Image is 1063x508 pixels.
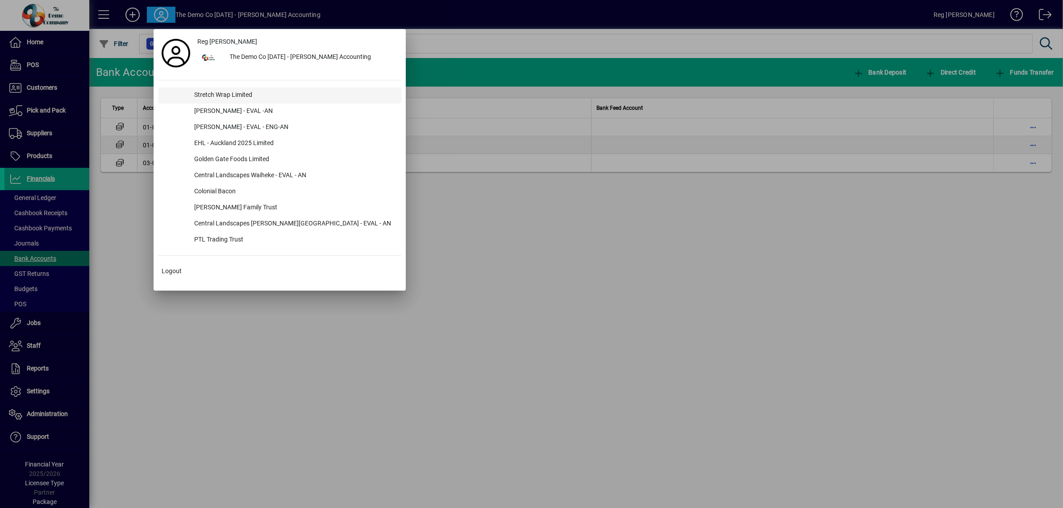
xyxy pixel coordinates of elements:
[158,104,401,120] button: [PERSON_NAME] - EVAL -AN
[158,232,401,248] button: PTL Trading Trust
[158,184,401,200] button: Colonial Bacon
[187,152,401,168] div: Golden Gate Foods Limited
[187,216,401,232] div: Central Landscapes [PERSON_NAME][GEOGRAPHIC_DATA] - EVAL - AN
[187,232,401,248] div: PTL Trading Trust
[187,168,401,184] div: Central Landscapes Waiheke - EVAL - AN
[187,184,401,200] div: Colonial Bacon
[158,200,401,216] button: [PERSON_NAME] Family Trust
[187,87,401,104] div: Stretch Wrap Limited
[187,136,401,152] div: EHL - Auckland 2025 Limited
[222,50,401,66] div: The Demo Co [DATE] - [PERSON_NAME] Accounting
[158,152,401,168] button: Golden Gate Foods Limited
[158,168,401,184] button: Central Landscapes Waiheke - EVAL - AN
[194,50,401,66] button: The Demo Co [DATE] - [PERSON_NAME] Accounting
[158,45,194,61] a: Profile
[158,120,401,136] button: [PERSON_NAME] - EVAL - ENG-AN
[197,37,257,46] span: Reg [PERSON_NAME]
[158,216,401,232] button: Central Landscapes [PERSON_NAME][GEOGRAPHIC_DATA] - EVAL - AN
[158,136,401,152] button: EHL - Auckland 2025 Limited
[194,33,401,50] a: Reg [PERSON_NAME]
[187,104,401,120] div: [PERSON_NAME] - EVAL -AN
[187,200,401,216] div: [PERSON_NAME] Family Trust
[187,120,401,136] div: [PERSON_NAME] - EVAL - ENG-AN
[162,266,182,276] span: Logout
[158,87,401,104] button: Stretch Wrap Limited
[158,263,401,279] button: Logout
